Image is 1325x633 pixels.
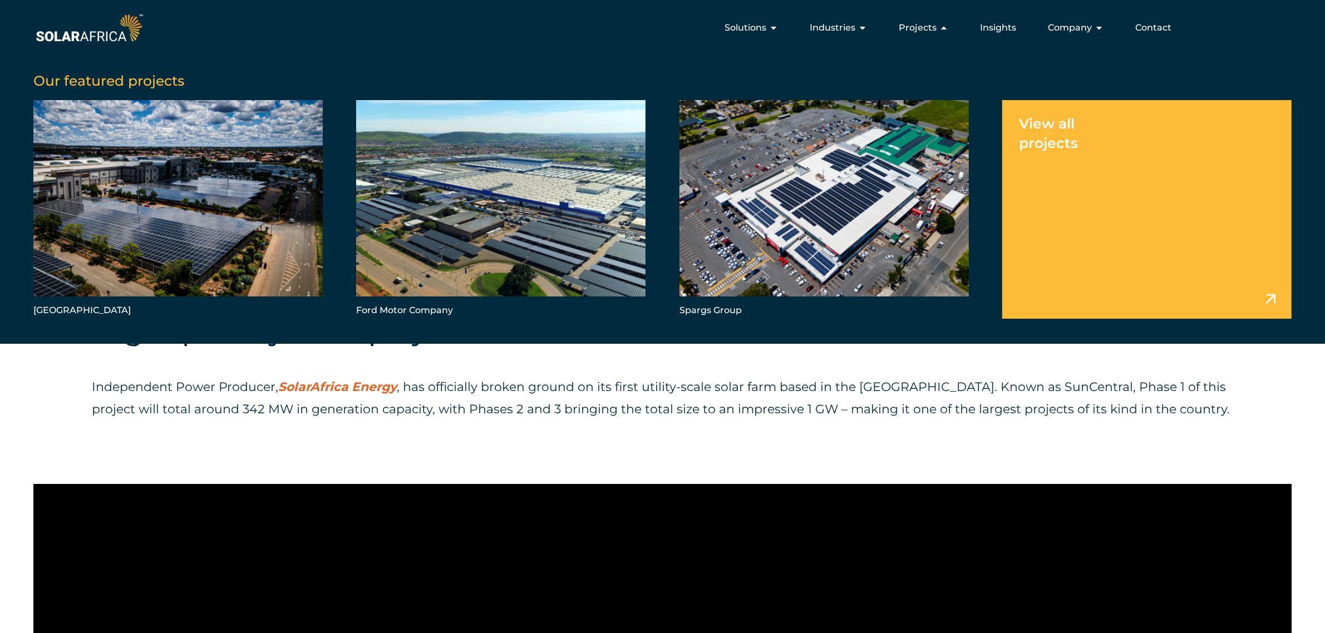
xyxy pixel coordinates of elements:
[145,17,1180,39] div: Menu Toggle
[810,21,855,34] span: Industries
[899,21,937,34] span: Projects
[1048,21,1092,34] span: Company
[725,21,766,34] span: Solutions
[980,21,1016,34] a: Insights
[33,72,1292,89] h5: Our featured projects
[278,379,397,394] a: SolarAfrica Energy
[33,100,323,319] a: [GEOGRAPHIC_DATA]
[1002,100,1292,319] a: View all projects
[145,17,1180,39] nav: Menu
[1135,21,1171,34] a: Contact
[92,376,1233,421] p: Independent Power Producer, , has officially broken ground on its first utility-scale solar farm ...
